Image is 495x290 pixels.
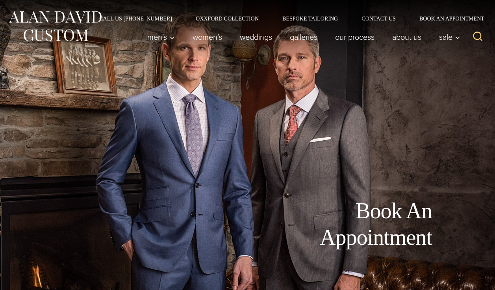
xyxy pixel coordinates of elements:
[231,29,281,45] a: weddings
[281,29,326,45] a: Galleries
[184,16,271,21] a: Oxxford Collection
[408,16,487,21] a: Book an Appointment
[255,198,432,251] h1: Book An Appointment
[326,29,384,45] a: Our Process
[184,29,231,45] a: Women’s
[87,16,487,21] nav: Secondary Navigation
[384,29,430,45] a: About Us
[271,16,350,21] a: Bespoke Tailoring
[139,29,465,45] nav: Primary Navigation
[8,9,102,44] img: Alan David Custom
[147,33,175,41] span: Men’s
[439,33,460,41] span: Sale
[350,16,408,21] a: Contact Us
[87,16,184,21] a: Call Us [PHONE_NUMBER]
[468,28,487,46] button: View Search Form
